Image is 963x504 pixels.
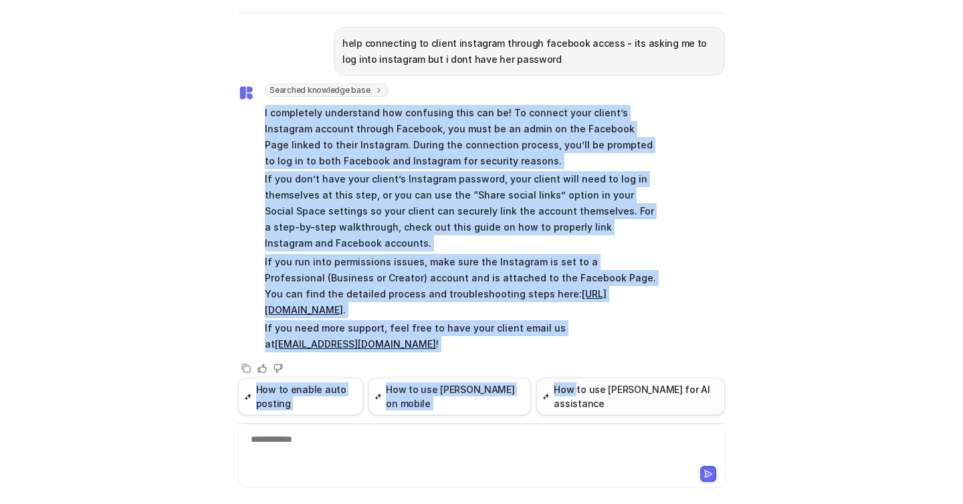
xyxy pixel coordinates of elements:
p: If you don’t have your client’s Instagram password, your client will need to log in themselves at... [265,171,656,251]
button: How to use [PERSON_NAME] for AI assistance [536,378,725,415]
p: If you need more support, feel free to have your client email us at ! [265,320,656,352]
p: help connecting to client instagram through facebook access - its asking me to log into instagram... [342,35,716,68]
span: Searched knowledge base [265,84,389,97]
a: [EMAIL_ADDRESS][DOMAIN_NAME] [275,338,436,350]
p: I completely understand how confusing this can be! To connect your client’s Instagram account thr... [265,105,656,169]
img: Widget [238,85,254,101]
p: If you run into permissions issues, make sure the Instagram is set to a Professional (Business or... [265,254,656,318]
button: How to enable auto posting [238,378,363,415]
a: [URL][DOMAIN_NAME] [265,288,607,316]
button: How to use [PERSON_NAME] on mobile [368,378,531,415]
